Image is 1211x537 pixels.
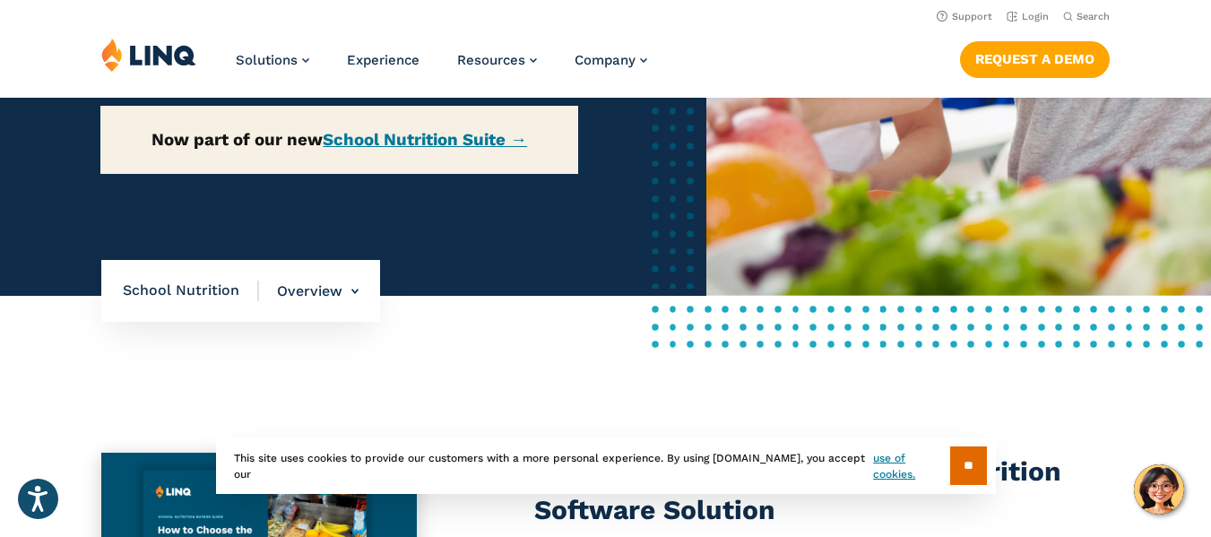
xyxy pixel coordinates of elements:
[259,260,359,323] li: Overview
[457,52,525,68] span: Resources
[457,52,537,68] a: Resources
[236,52,298,68] span: Solutions
[873,450,949,482] a: use of cookies.
[101,38,196,72] img: LINQ | K‑12 Software
[575,52,647,68] a: Company
[937,11,992,22] a: Support
[960,41,1110,77] a: Request a Demo
[216,437,996,494] div: This site uses cookies to provide our customers with a more personal experience. By using [DOMAIN...
[347,52,420,68] a: Experience
[236,52,309,68] a: Solutions
[1007,11,1049,22] a: Login
[960,38,1110,77] nav: Button Navigation
[151,130,527,150] strong: Now part of our new
[575,52,636,68] span: Company
[1077,11,1110,22] span: Search
[1063,10,1110,23] button: Open Search Bar
[123,281,259,300] span: School Nutrition
[236,38,647,97] nav: Primary Navigation
[323,130,527,150] a: School Nutrition Suite →
[1134,464,1184,515] button: Hello, have a question? Let’s chat.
